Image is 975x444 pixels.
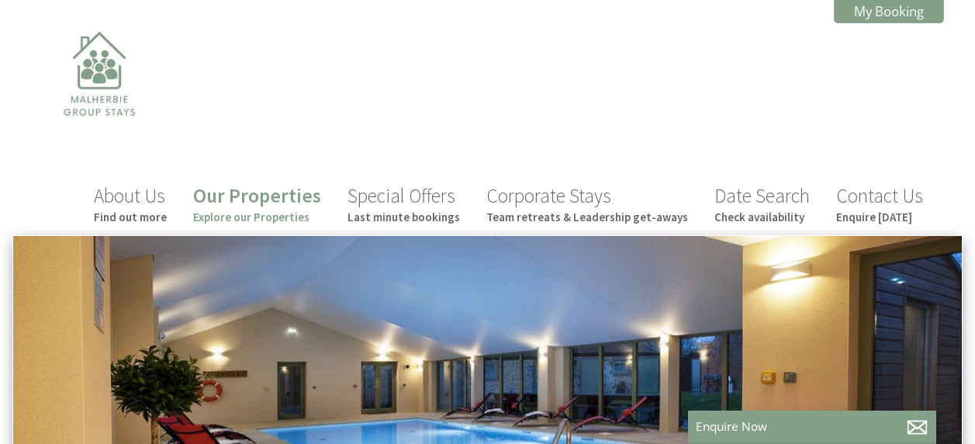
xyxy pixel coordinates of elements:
[486,210,688,224] small: Team retreats & Leadership get-aways
[94,210,167,224] small: Find out more
[836,183,923,224] a: Contact UsEnquire [DATE]
[22,22,177,177] img: Malherbie Group Stays
[486,183,688,224] a: Corporate StaysTeam retreats & Leadership get-aways
[347,210,460,224] small: Last minute bookings
[696,418,928,435] p: Enquire Now
[193,210,321,224] small: Explore our Properties
[193,183,321,224] a: Our PropertiesExplore our Properties
[714,210,810,224] small: Check availability
[94,183,167,224] a: About UsFind out more
[714,183,810,224] a: Date SearchCheck availability
[836,210,923,224] small: Enquire [DATE]
[347,183,460,224] a: Special OffersLast minute bookings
